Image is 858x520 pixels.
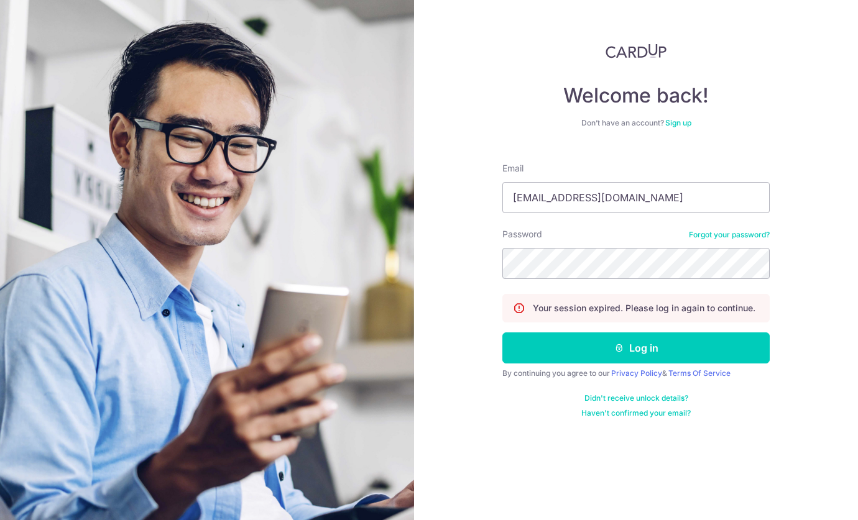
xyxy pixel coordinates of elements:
[606,43,667,58] img: CardUp Logo
[689,230,770,240] a: Forgot your password?
[584,393,688,403] a: Didn't receive unlock details?
[502,228,542,240] label: Password
[502,332,770,363] button: Log in
[502,182,770,213] input: Enter your Email
[611,368,662,378] a: Privacy Policy
[665,118,691,127] a: Sign up
[502,83,770,108] h4: Welcome back!
[668,368,731,378] a: Terms Of Service
[533,302,755,314] p: Your session expired. Please log in again to continue.
[502,162,524,175] label: Email
[502,368,770,378] div: By continuing you agree to our &
[502,118,770,128] div: Don’t have an account?
[581,408,691,418] a: Haven't confirmed your email?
